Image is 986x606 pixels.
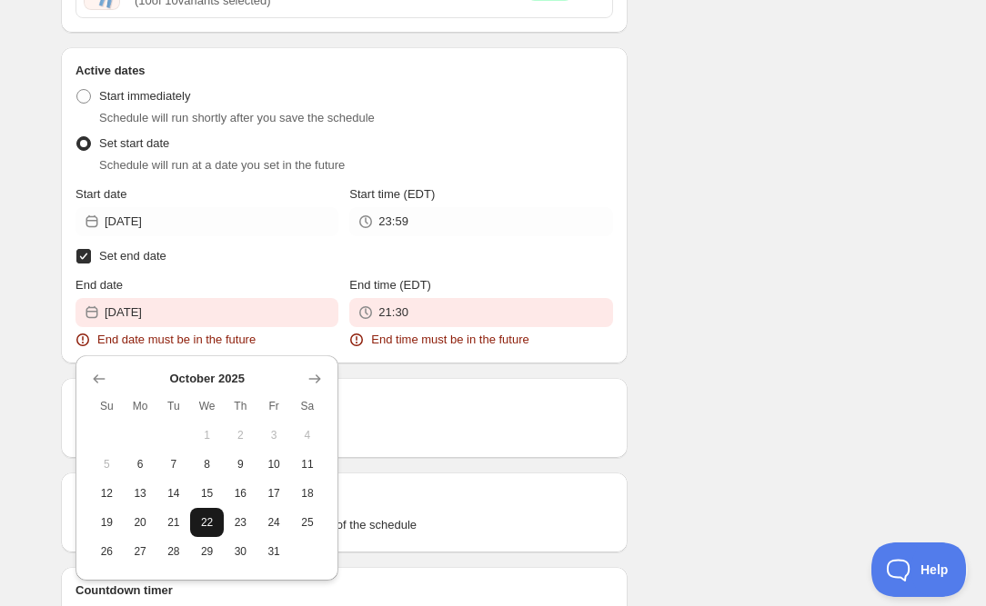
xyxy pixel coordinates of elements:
[165,544,184,559] span: 28
[291,479,325,508] button: Saturday October 18 2025
[257,421,291,450] button: Friday October 3 2025
[131,515,150,530] span: 20
[90,450,124,479] button: Sunday October 5 2025
[291,450,325,479] button: Saturday October 11 2025
[257,537,291,566] button: Friday October 31 2025
[190,537,224,566] button: Wednesday October 29 2025
[97,457,116,472] span: 5
[224,450,257,479] button: Thursday October 9 2025
[124,392,157,421] th: Monday
[298,486,317,501] span: 18
[131,457,150,472] span: 6
[224,508,257,537] button: Thursday October 23 2025
[131,544,150,559] span: 27
[231,544,250,559] span: 30
[231,428,250,442] span: 2
[291,508,325,537] button: Saturday October 25 2025
[97,515,116,530] span: 19
[231,457,250,472] span: 9
[265,544,284,559] span: 31
[99,136,169,150] span: Set start date
[190,421,224,450] button: Wednesday October 1 2025
[124,537,157,566] button: Monday October 27 2025
[298,457,317,472] span: 11
[90,392,124,421] th: Sunday
[75,392,613,411] h2: Repeating
[165,486,184,501] span: 14
[124,508,157,537] button: Monday October 20 2025
[131,486,150,501] span: 13
[371,331,528,349] span: End time must be in the future
[257,508,291,537] button: Friday October 24 2025
[157,537,191,566] button: Tuesday October 28 2025
[257,479,291,508] button: Friday October 17 2025
[291,421,325,450] button: Saturday October 4 2025
[298,515,317,530] span: 25
[349,187,435,201] span: Start time (EDT)
[197,457,216,472] span: 8
[197,544,216,559] span: 29
[224,421,257,450] button: Thursday October 2 2025
[224,479,257,508] button: Thursday October 16 2025
[97,399,116,413] span: Su
[265,399,284,413] span: Fr
[257,392,291,421] th: Friday
[265,428,284,442] span: 3
[224,392,257,421] th: Thursday
[157,479,191,508] button: Tuesday October 14 2025
[231,399,250,413] span: Th
[90,537,124,566] button: Sunday October 26 2025
[190,508,224,537] button: Wednesday October 22 2025
[90,479,124,508] button: Sunday October 12 2025
[302,366,327,392] button: Show next month, November 2025
[157,450,191,479] button: Tuesday October 7 2025
[197,428,216,442] span: 1
[265,486,284,501] span: 17
[165,515,184,530] span: 21
[90,508,124,537] button: Sunday October 19 2025
[231,486,250,501] span: 16
[157,508,191,537] button: Tuesday October 21 2025
[871,542,968,597] iframe: Toggle Customer Support
[298,428,317,442] span: 4
[86,366,112,392] button: Show previous month, September 2025
[124,479,157,508] button: Monday October 13 2025
[75,487,613,505] h2: Tags
[291,392,325,421] th: Saturday
[349,278,431,292] span: End time (EDT)
[131,399,150,413] span: Mo
[99,249,166,263] span: Set end date
[75,278,123,292] span: End date
[231,515,250,530] span: 23
[265,515,284,530] span: 24
[157,392,191,421] th: Tuesday
[190,479,224,508] button: Wednesday October 15 2025
[190,392,224,421] th: Wednesday
[97,544,116,559] span: 26
[197,515,216,530] span: 22
[75,62,613,80] h2: Active dates
[197,399,216,413] span: We
[165,457,184,472] span: 7
[197,486,216,501] span: 15
[75,187,126,201] span: Start date
[190,450,224,479] button: Wednesday October 8 2025
[97,331,256,349] span: End date must be in the future
[124,450,157,479] button: Monday October 6 2025
[224,537,257,566] button: Thursday October 30 2025
[257,450,291,479] button: Friday October 10 2025
[99,111,375,124] span: Schedule will run shortly after you save the schedule
[75,581,613,600] h2: Countdown timer
[99,89,190,103] span: Start immediately
[298,399,317,413] span: Sa
[97,486,116,501] span: 12
[265,457,284,472] span: 10
[165,399,184,413] span: Tu
[99,158,345,172] span: Schedule will run at a date you set in the future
